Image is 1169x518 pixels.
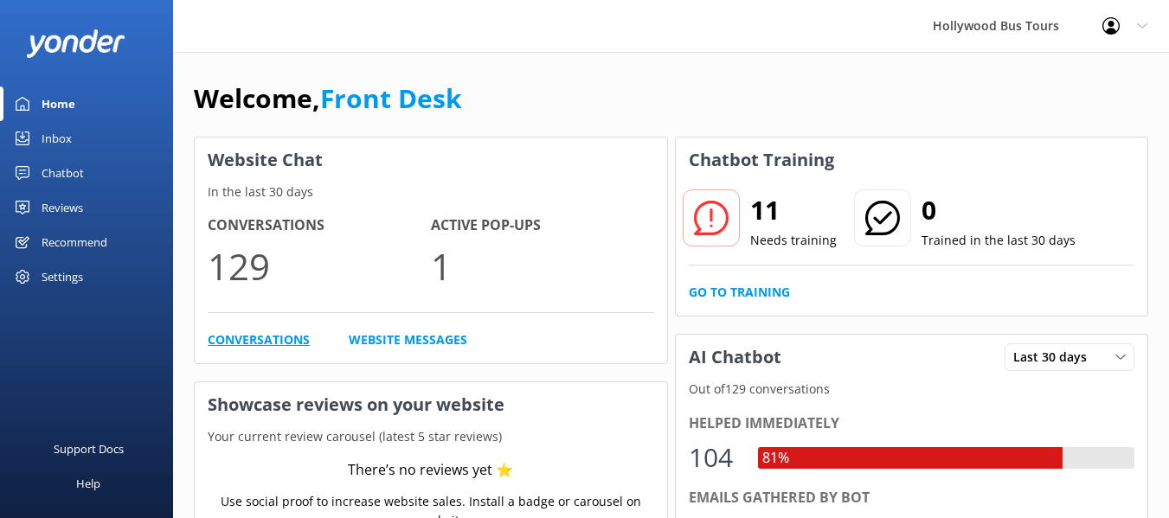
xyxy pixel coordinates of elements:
[431,237,654,295] p: 1
[922,189,1076,231] h2: 0
[689,412,1135,435] div: Helped immediately
[42,156,84,190] div: Chatbot
[54,432,124,466] div: Support Docs
[208,330,310,349] a: Conversations
[42,225,107,259] div: Recommend
[42,190,83,225] div: Reviews
[42,121,72,156] div: Inbox
[320,80,462,116] a: Front Desk
[689,283,790,302] a: Go to Training
[208,214,431,237] h4: Conversations
[42,86,75,121] div: Home
[195,182,667,201] p: In the last 30 days
[195,427,667,446] p: Your current review carousel (latest 5 star reviews)
[76,466,100,501] div: Help
[689,437,741,478] div: 104
[26,29,125,58] img: yonder-white-logo.png
[194,78,462,119] h1: Welcome,
[208,237,431,295] p: 129
[676,380,1148,399] p: Out of 129 conversations
[676,335,794,380] h3: AI Chatbot
[922,231,1076,250] p: Trained in the last 30 days
[676,137,847,182] h3: Chatbot Training
[348,459,513,482] div: There’s no reviews yet ⭐
[431,214,654,237] h4: Active Pop-ups
[758,447,793,470] div: 81%
[349,330,467,349] a: Website Messages
[42,259,83,294] div: Settings
[689,487,1135,509] div: Emails gathered by bot
[750,189,837,231] h2: 11
[195,382,667,427] h3: Showcase reviews on your website
[1013,348,1097,367] span: Last 30 days
[750,231,837,250] p: Needs training
[195,137,667,182] h3: Website Chat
